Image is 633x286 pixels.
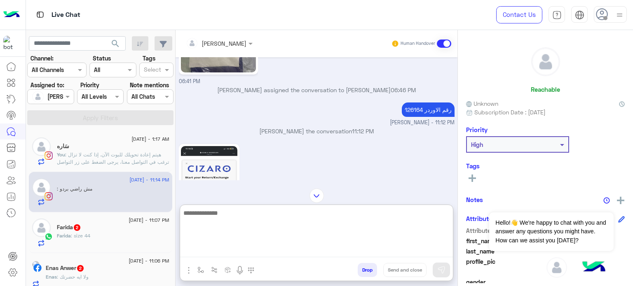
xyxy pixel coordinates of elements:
img: defaultAdmin.png [32,137,51,156]
img: Logo [3,6,20,23]
span: Enas [46,274,57,280]
a: tab [549,6,565,23]
span: search [110,39,120,49]
button: select flow [194,263,208,277]
div: Select [143,65,161,76]
span: [DATE] - 11:06 PM [129,257,169,265]
span: [DATE] - 11:07 PM [129,216,169,224]
img: tab [575,10,584,20]
span: Farida [57,233,71,239]
label: Channel: [30,54,54,63]
h6: Reachable [531,86,560,93]
span: هيتم إعادة تحويلك للبوت الآن. إذا كنت لا تزال ترغب في التواصل معنا، يرجى الضغط على زر التواصل وسي... [57,151,169,172]
h5: Enas Anwer [46,265,84,272]
span: size 44 [71,233,90,239]
img: Trigger scenario [211,267,218,273]
span: Subscription Date : [DATE] [474,108,546,116]
h5: سَاره [57,143,69,150]
h6: Notes [466,196,483,203]
img: Facebook [33,264,42,272]
p: [PERSON_NAME] the conversation [179,127,455,135]
span: ولا ايه حضرتك [57,274,89,280]
img: defaultAdmin.png [532,48,560,76]
img: 919860931428189 [3,36,18,51]
span: [PERSON_NAME] - 11:12 PM [390,119,455,127]
img: WhatsApp [45,233,53,241]
label: Priority [80,81,99,89]
button: Send and close [383,263,427,277]
label: Note mentions [130,81,169,89]
span: first_name [466,237,545,245]
img: tab [35,9,45,20]
small: Human Handover [401,40,435,47]
img: defaultAdmin.png [32,91,44,102]
span: Hello!👋 We're happy to chat with you and answer any questions you might have. How can we assist y... [489,212,613,251]
img: Instagram [45,192,53,200]
img: add [617,197,624,204]
a: Contact Us [496,6,542,23]
label: Tags [143,54,155,63]
span: 11:12 PM [352,128,374,135]
img: picture [32,261,40,268]
button: search [105,36,126,54]
img: create order [225,267,231,273]
p: 3/9/2025, 11:12 PM [402,102,455,117]
h5: Farida [57,224,81,231]
span: last_name [466,247,545,256]
button: Drop [358,263,377,277]
h6: Priority [466,126,488,133]
img: Instagram [45,151,53,160]
span: [DATE] - 1:17 AM [131,135,169,143]
h6: Attributes [466,215,495,222]
span: 2 [77,265,84,272]
span: You [57,151,65,158]
button: create order [221,263,235,277]
span: 06:41 PM [179,78,200,84]
img: select flow [197,267,204,273]
p: Live Chat [52,9,80,21]
span: 06:46 PM [391,86,416,93]
img: hulul-logo.png [579,253,608,282]
button: Apply Filters [27,110,173,125]
img: tab [552,10,562,20]
img: defaultAdmin.png [32,219,51,237]
img: defaultAdmin.png [546,257,567,278]
img: defaultAdmin.png [32,178,51,197]
img: send message [437,266,445,274]
h6: Tags [466,162,625,170]
img: scroll [309,188,324,203]
p: [PERSON_NAME] assigned the conversation to [PERSON_NAME] [179,86,455,94]
button: Trigger scenario [208,263,221,277]
span: Attribute Name [466,226,545,235]
img: make a call [248,267,254,274]
span: profile_pic [466,257,545,276]
img: send attachment [184,265,194,275]
label: Assigned to: [30,81,64,89]
img: send voice note [235,265,245,275]
label: Status [93,54,111,63]
span: Unknown [466,99,498,108]
span: 2 [74,224,80,231]
span: [DATE] - 11:14 PM [129,176,169,184]
img: profile [614,10,625,20]
span: مش راضي بردو [57,186,92,192]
